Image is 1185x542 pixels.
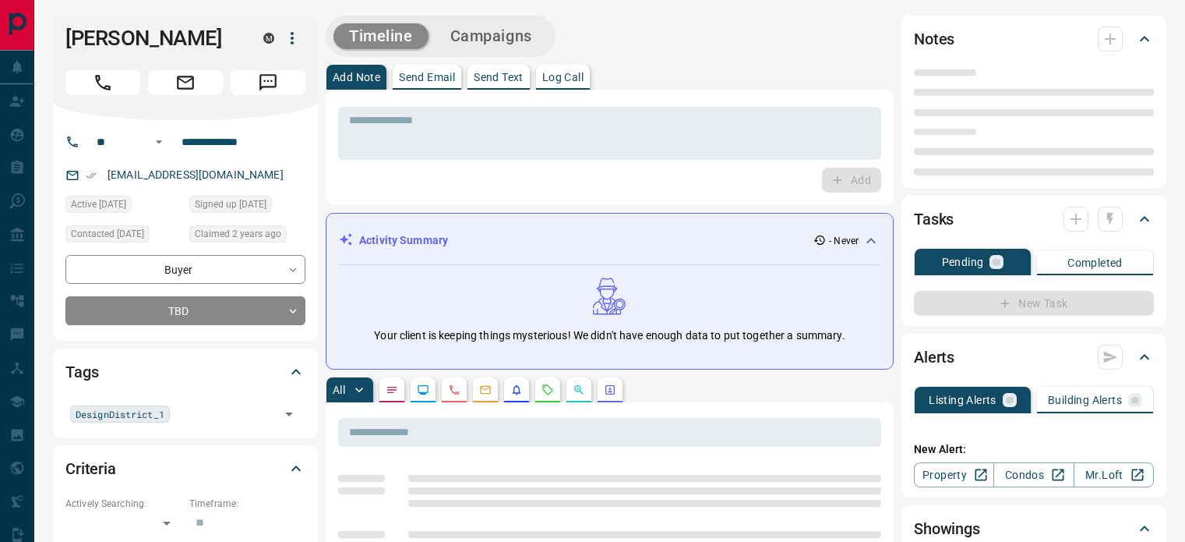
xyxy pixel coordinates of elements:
[278,403,300,425] button: Open
[1048,395,1122,406] p: Building Alerts
[573,384,585,396] svg: Opportunities
[65,456,116,481] h2: Criteria
[374,328,845,344] p: Your client is keeping things mysterious! We didn't have enough data to put together a summary.
[71,226,144,242] span: Contacted [DATE]
[417,384,429,396] svg: Lead Browsing Activity
[195,226,281,242] span: Claimed 2 years ago
[914,338,1154,376] div: Alerts
[231,70,305,95] span: Message
[65,255,305,284] div: Buyer
[542,72,584,83] p: Log Call
[942,257,984,267] p: Pending
[65,450,305,487] div: Criteria
[914,200,1154,238] div: Tasks
[914,462,994,487] a: Property
[510,384,523,396] svg: Listing Alerts
[386,384,398,396] svg: Notes
[65,26,240,51] h1: [PERSON_NAME]
[914,20,1154,58] div: Notes
[1074,462,1154,487] a: Mr.Loft
[604,384,616,396] svg: Agent Actions
[189,225,305,247] div: Thu Nov 03 2022
[195,197,266,212] span: Signed up [DATE]
[829,234,859,248] p: - Never
[333,23,429,49] button: Timeline
[65,360,98,384] h2: Tags
[1067,257,1123,268] p: Completed
[65,497,182,511] p: Actively Searching:
[65,196,182,218] div: Wed Nov 02 2022
[541,384,554,396] svg: Requests
[71,197,126,212] span: Active [DATE]
[448,384,460,396] svg: Calls
[914,27,954,51] h2: Notes
[929,395,996,406] p: Listing Alerts
[333,72,380,83] p: Add Note
[914,441,1154,458] p: New Alert:
[65,225,182,247] div: Fri Nov 04 2022
[148,70,223,95] span: Email
[65,353,305,391] div: Tags
[189,497,305,511] p: Timeframe:
[339,226,880,255] div: Activity Summary- Never
[189,196,305,218] div: Wed Nov 02 2022
[914,345,954,370] h2: Alerts
[76,406,164,422] span: DesignDistrict_1
[359,232,448,249] p: Activity Summary
[108,168,284,181] a: [EMAIL_ADDRESS][DOMAIN_NAME]
[150,133,168,151] button: Open
[914,207,954,232] h2: Tasks
[479,384,492,396] svg: Emails
[65,70,140,95] span: Call
[474,72,524,83] p: Send Text
[914,516,980,541] h2: Showings
[263,33,274,44] div: mrloft.ca
[435,23,548,49] button: Campaigns
[65,296,305,325] div: TBD
[399,72,455,83] p: Send Email
[993,462,1074,487] a: Condos
[333,384,345,395] p: All
[86,170,97,181] svg: Email Verified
